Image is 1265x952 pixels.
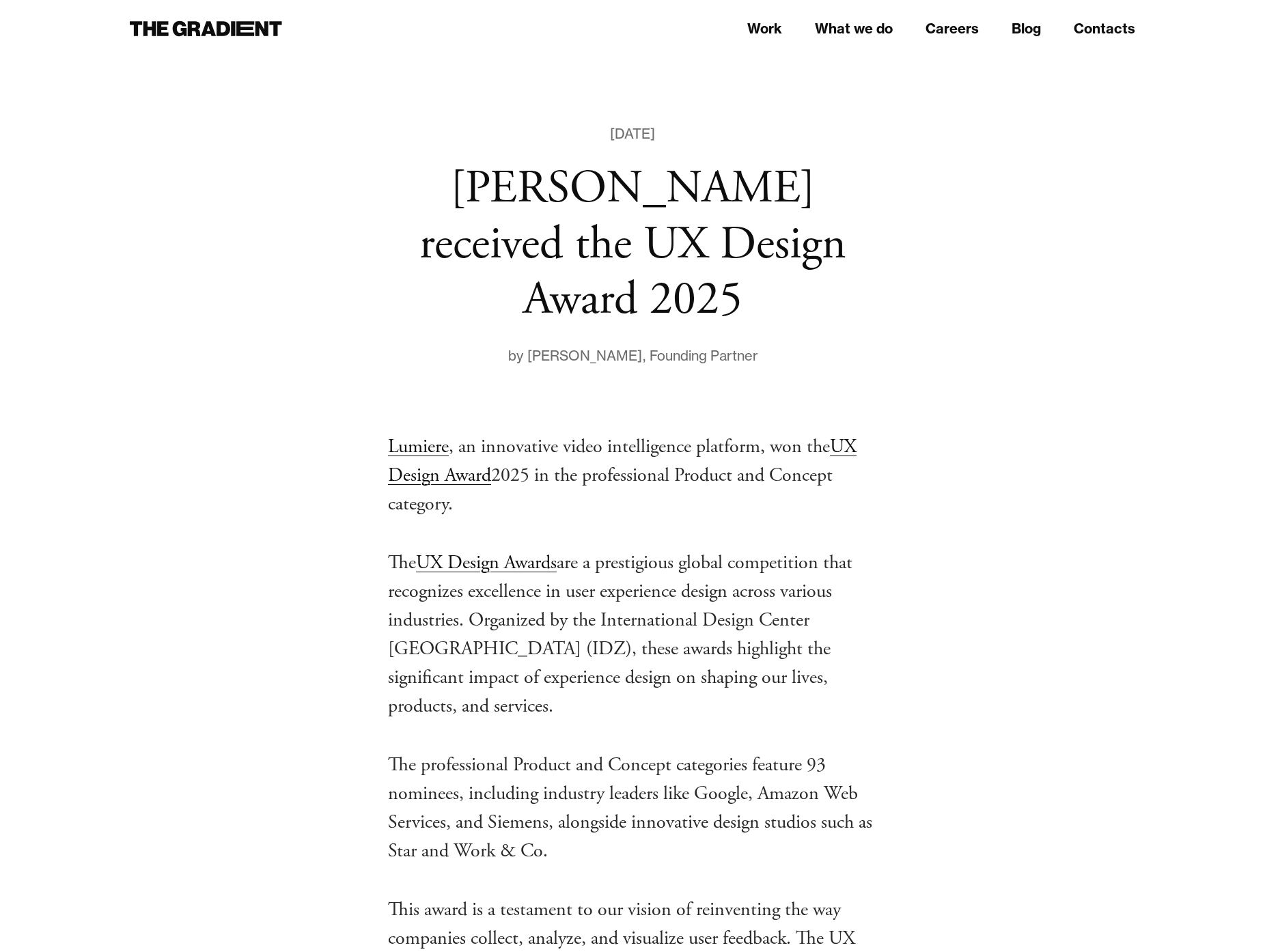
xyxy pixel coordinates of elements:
div: [DATE] [610,123,655,145]
p: The are a prestigious global competition that recognizes excellence in user experience design acr... [388,548,877,720]
div: , [642,345,650,367]
a: Lumiere [388,434,449,459]
a: Careers [926,18,979,39]
a: Contacts [1074,18,1135,39]
p: The professional Product and Concept categories feature 93 nominees, including industry leaders l... [388,751,877,865]
a: Work [747,18,782,39]
h1: [PERSON_NAME] received the UX Design Award 2025 [388,161,877,328]
div: by [508,345,527,367]
div: Founding Partner [650,345,758,367]
a: Blog [1012,18,1041,39]
a: What we do [815,18,893,39]
a: UX Design Awards [416,550,557,575]
a: d [482,463,491,488]
a: UX Design Awar [388,434,857,488]
div: [PERSON_NAME] [527,345,642,367]
p: , an innovative video intelligence platform, won the 2025 in the professional Product and Concept... [388,432,877,518]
